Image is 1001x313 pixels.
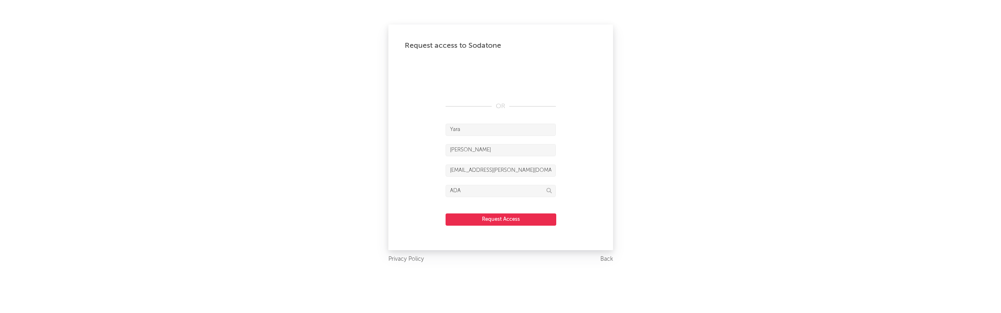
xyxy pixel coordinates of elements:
a: Privacy Policy [388,254,424,264]
button: Request Access [446,213,556,226]
a: Back [600,254,613,264]
div: Request access to Sodatone [405,41,597,51]
input: Last Name [446,144,556,156]
input: Email [446,164,556,177]
input: First Name [446,124,556,136]
input: Division [446,185,556,197]
div: OR [446,102,556,111]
